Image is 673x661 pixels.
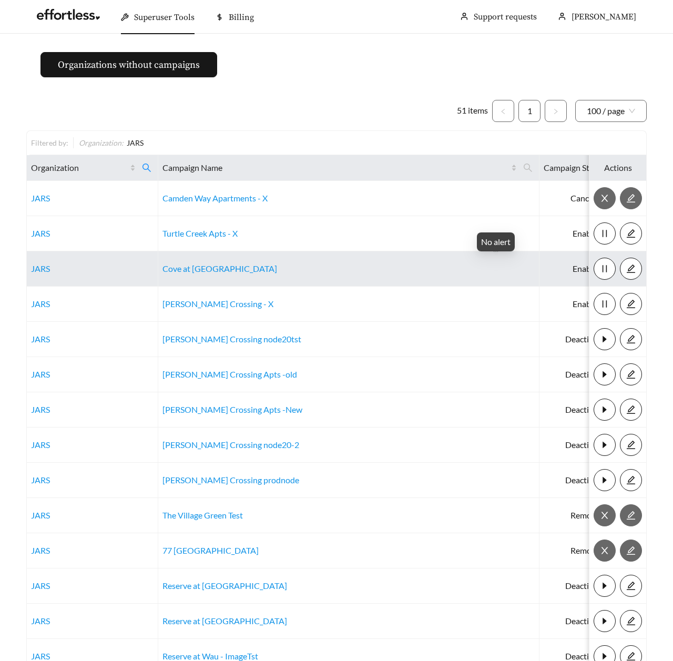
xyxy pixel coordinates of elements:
[539,604,636,639] td: Deactivated
[138,159,156,176] span: search
[539,251,636,287] td: Enabled
[545,100,567,122] button: right
[620,264,641,273] span: edit
[594,299,615,309] span: pause
[594,616,615,626] span: caret-right
[31,161,128,174] span: Organization
[620,581,641,591] span: edit
[162,263,277,273] a: Cove at [GEOGRAPHIC_DATA]
[40,52,217,77] button: Organizations without campaigns
[162,545,259,555] a: 77 [GEOGRAPHIC_DATA]
[620,652,641,661] span: edit
[539,287,636,322] td: Enabled
[545,100,567,122] li: Next Page
[162,161,509,174] span: Campaign Name
[31,581,50,591] a: JARS
[500,108,506,115] span: left
[142,163,151,172] span: search
[162,475,299,485] a: [PERSON_NAME] Crossing prodnode
[620,399,642,421] button: edit
[31,404,50,414] a: JARS
[620,434,642,456] button: edit
[594,328,616,350] button: caret-right
[31,263,50,273] a: JARS
[523,163,533,172] span: search
[594,469,616,491] button: caret-right
[620,363,642,385] button: edit
[518,100,541,122] li: 1
[594,399,616,421] button: caret-right
[477,232,515,251] div: No alert
[474,12,537,22] a: Support requests
[457,100,488,122] li: 51 items
[31,475,50,485] a: JARS
[594,264,615,273] span: pause
[539,181,636,216] td: Canceled
[539,568,636,604] td: Deactivated
[620,575,642,597] button: edit
[620,440,641,450] span: edit
[620,293,642,315] button: edit
[31,299,50,309] a: JARS
[162,228,238,238] a: Turtle Creek Apts - X
[620,405,641,414] span: edit
[594,575,616,597] button: caret-right
[31,137,73,148] div: Filtered by:
[492,100,514,122] button: left
[127,138,144,147] span: JARS
[162,616,287,626] a: Reserve at [GEOGRAPHIC_DATA]
[544,161,605,174] span: Campaign Status
[620,616,641,626] span: edit
[620,370,641,379] span: edit
[620,581,642,591] a: edit
[620,440,642,450] a: edit
[620,469,642,491] button: edit
[229,12,254,23] span: Billing
[31,510,50,520] a: JARS
[162,334,301,344] a: [PERSON_NAME] Crossing node20tst
[620,610,642,632] button: edit
[519,100,540,121] a: 1
[620,651,642,661] a: edit
[31,193,50,203] a: JARS
[575,100,647,122] div: Page Size
[594,370,615,379] span: caret-right
[594,440,615,450] span: caret-right
[620,299,642,309] a: edit
[31,228,50,238] a: JARS
[492,100,514,122] li: Previous Page
[553,108,559,115] span: right
[620,369,642,379] a: edit
[620,404,642,414] a: edit
[620,258,642,280] button: edit
[539,392,636,428] td: Deactivated
[620,475,641,485] span: edit
[620,504,642,526] button: edit
[134,12,195,23] span: Superuser Tools
[620,545,642,555] a: edit
[620,334,642,344] a: edit
[594,293,616,315] button: pause
[620,187,642,209] button: edit
[620,328,642,350] button: edit
[589,155,647,181] th: Actions
[58,58,200,72] span: Organizations without campaigns
[539,428,636,463] td: Deactivated
[594,475,615,485] span: caret-right
[31,440,50,450] a: JARS
[162,510,243,520] a: The Village Green Test
[620,510,642,520] a: edit
[620,228,642,238] a: edit
[594,652,615,661] span: caret-right
[162,369,297,379] a: [PERSON_NAME] Crossing Apts -old
[587,100,635,121] span: 100 / page
[31,616,50,626] a: JARS
[594,334,615,344] span: caret-right
[79,138,124,147] span: Organization :
[31,545,50,555] a: JARS
[620,222,642,245] button: edit
[162,299,273,309] a: [PERSON_NAME] Crossing - X
[162,581,287,591] a: Reserve at [GEOGRAPHIC_DATA]
[620,616,642,626] a: edit
[539,533,636,568] td: Removed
